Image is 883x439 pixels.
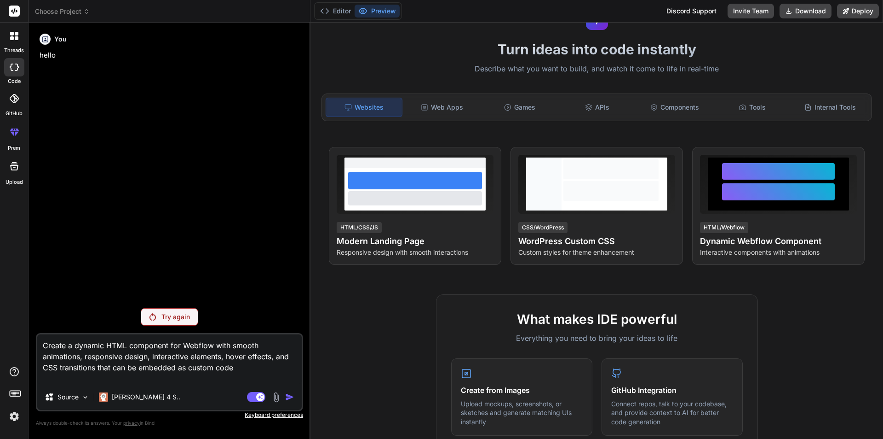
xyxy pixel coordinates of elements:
[112,392,180,402] p: [PERSON_NAME] 4 S..
[8,144,20,152] label: prem
[700,235,857,248] h4: Dynamic Webflow Component
[337,235,493,248] h4: Modern Landing Page
[337,222,382,233] div: HTML/CSS/JS
[728,4,774,18] button: Invite Team
[559,98,635,117] div: APIs
[518,248,675,257] p: Custom styles for theme enhancement
[123,420,140,426] span: privacy
[36,419,303,427] p: Always double-check its answers. Your in Bind
[461,385,583,396] h4: Create from Images
[404,98,480,117] div: Web Apps
[6,178,23,186] label: Upload
[57,392,79,402] p: Source
[316,63,877,75] p: Describe what you want to build, and watch it come to life in real-time
[149,313,156,321] img: Retry
[271,392,281,403] img: attachment
[715,98,791,117] div: Tools
[482,98,558,117] div: Games
[36,411,303,419] p: Keyboard preferences
[837,4,879,18] button: Deploy
[81,393,89,401] img: Pick Models
[637,98,713,117] div: Components
[611,399,733,427] p: Connect repos, talk to your codebase, and provide context to AI for better code generation
[40,50,301,61] p: hello
[700,248,857,257] p: Interactive components with animations
[99,392,108,402] img: Claude 4 Sonnet
[518,222,568,233] div: CSS/WordPress
[8,77,21,85] label: code
[337,248,493,257] p: Responsive design with smooth interactions
[461,399,583,427] p: Upload mockups, screenshots, or sketches and generate matching UIs instantly
[54,35,67,44] h6: You
[161,312,190,322] p: Try again
[611,385,733,396] h4: GitHub Integration
[326,98,402,117] div: Websites
[285,392,294,402] img: icon
[661,4,722,18] div: Discord Support
[451,310,743,329] h2: What makes IDE powerful
[451,333,743,344] p: Everything you need to bring your ideas to life
[6,409,22,424] img: settings
[780,4,831,18] button: Download
[700,222,748,233] div: HTML/Webflow
[792,98,868,117] div: Internal Tools
[518,235,675,248] h4: WordPress Custom CSS
[6,110,23,117] label: GitHub
[316,5,355,18] button: Editor
[316,41,877,58] h1: Turn ideas into code instantly
[35,7,90,16] span: Choose Project
[355,5,400,18] button: Preview
[4,47,24,54] label: threads
[37,334,302,384] textarea: Create a dynamic HTML component for Webflow with smooth animations, responsive design, interactiv...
